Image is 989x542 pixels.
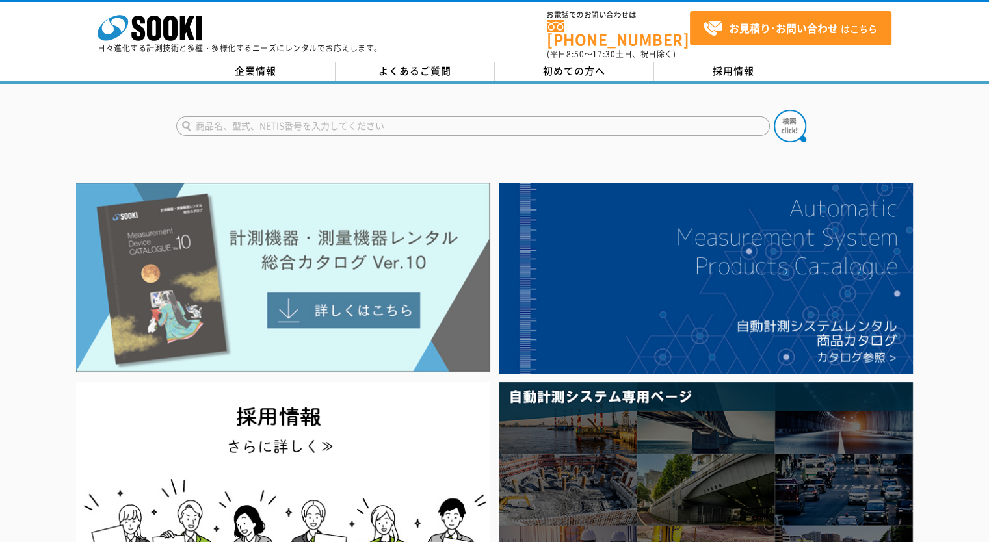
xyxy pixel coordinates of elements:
a: 採用情報 [654,62,813,81]
img: Catalog Ver10 [76,183,490,372]
span: 8:50 [566,48,585,60]
a: よくあるご質問 [336,62,495,81]
span: 17:30 [592,48,616,60]
a: [PHONE_NUMBER] [547,20,690,47]
a: 企業情報 [176,62,336,81]
span: 初めての方へ [543,64,605,78]
a: お見積り･お問い合わせはこちら [690,11,891,45]
a: 初めての方へ [495,62,654,81]
span: (平日 ～ 土日、祝日除く) [547,48,676,60]
span: はこちら [703,19,877,38]
span: お電話でのお問い合わせは [547,11,690,19]
input: 商品名、型式、NETIS番号を入力してください [176,116,770,136]
img: btn_search.png [774,110,806,142]
img: 自動計測システムカタログ [499,183,913,374]
strong: お見積り･お問い合わせ [729,20,838,36]
p: 日々進化する計測技術と多種・多様化するニーズにレンタルでお応えします。 [98,44,382,52]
